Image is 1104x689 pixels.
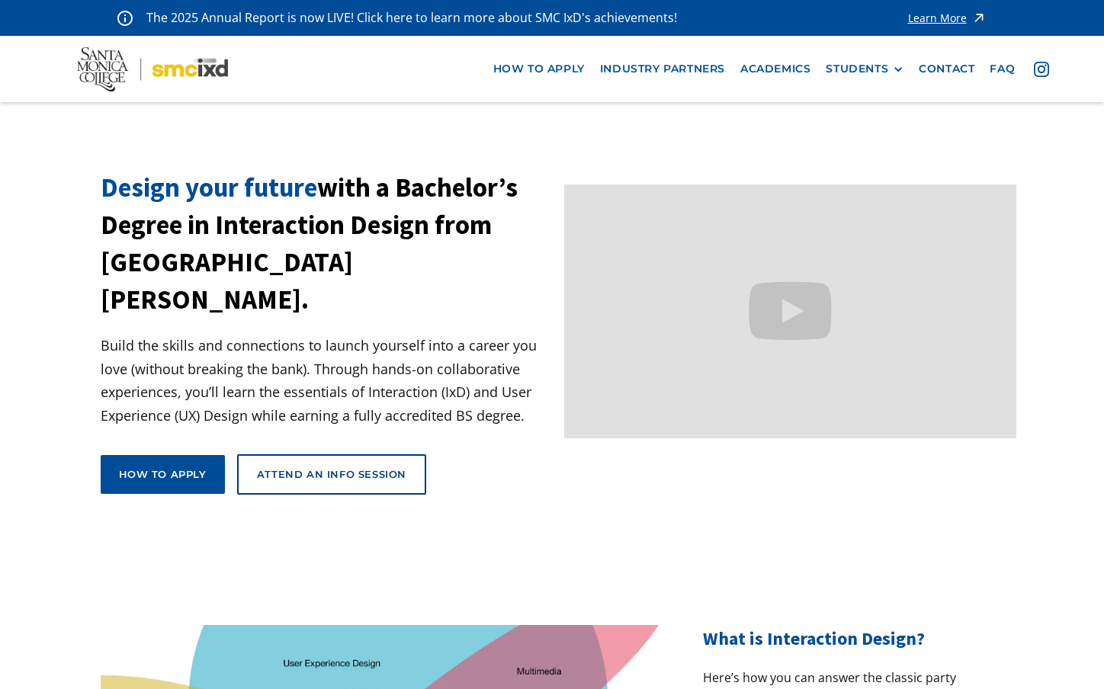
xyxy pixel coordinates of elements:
[703,625,1003,652] h2: What is Interaction Design?
[119,467,207,481] div: How to apply
[77,47,228,91] img: Santa Monica College - SMC IxD logo
[146,8,679,28] p: The 2025 Annual Report is now LIVE! Click here to learn more about SMC IxD's achievements!
[982,55,1022,83] a: faq
[826,62,903,75] div: STUDENTS
[101,334,553,427] p: Build the skills and connections to launch yourself into a career you love (without breaking the ...
[564,184,1016,438] iframe: Design your future with a Bachelor's Degree in Interaction Design from Santa Monica College
[908,13,967,24] div: Learn More
[733,55,818,83] a: Academics
[101,169,553,319] h1: with a Bachelor’s Degree in Interaction Design from [GEOGRAPHIC_DATA][PERSON_NAME].
[826,62,888,75] div: STUDENTS
[101,171,317,204] span: Design your future
[1034,62,1049,77] img: icon - instagram
[237,454,426,494] a: Attend an Info Session
[257,467,406,481] div: Attend an Info Session
[592,55,733,83] a: industry partners
[911,55,982,83] a: contact
[101,455,225,493] a: How to apply
[486,55,592,83] a: how to apply
[908,8,987,28] a: Learn More
[117,10,133,26] img: icon - information - alert
[971,8,987,28] img: icon - arrow - alert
